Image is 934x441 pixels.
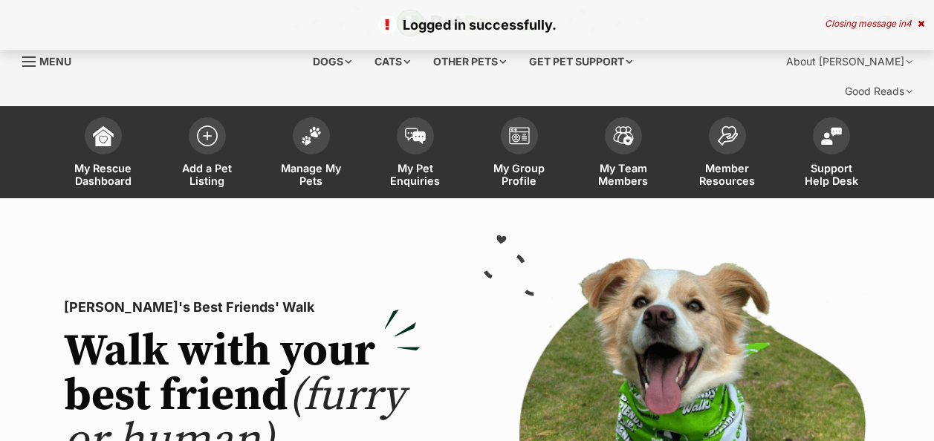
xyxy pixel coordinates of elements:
span: My Rescue Dashboard [70,162,137,187]
a: Support Help Desk [779,110,883,198]
a: My Group Profile [467,110,571,198]
a: My Rescue Dashboard [51,110,155,198]
img: group-profile-icon-3fa3cf56718a62981997c0bc7e787c4b2cf8bcc04b72c1350f741eb67cf2f40e.svg [509,127,530,145]
span: Support Help Desk [798,162,865,187]
span: Menu [39,55,71,68]
img: add-pet-listing-icon-0afa8454b4691262ce3f59096e99ab1cd57d4a30225e0717b998d2c9b9846f56.svg [197,125,218,146]
img: manage-my-pets-icon-02211641906a0b7f246fdf0571729dbe1e7629f14944591b6c1af311fb30b64b.svg [301,126,322,146]
a: Member Resources [675,110,779,198]
a: Menu [22,47,82,73]
span: My Pet Enquiries [382,162,449,187]
span: Member Resources [694,162,761,187]
div: Get pet support [519,47,643,76]
div: Other pets [423,47,516,76]
img: dashboard-icon-eb2f2d2d3e046f16d808141f083e7271f6b2e854fb5c12c21221c1fb7104beca.svg [93,125,114,146]
div: Dogs [302,47,362,76]
img: help-desk-icon-fdf02630f3aa405de69fd3d07c3f3aa587a6932b1a1747fa1d2bba05be0121f9.svg [821,127,842,145]
a: My Team Members [571,110,675,198]
div: Cats [364,47,421,76]
p: [PERSON_NAME]'s Best Friends' Walk [64,297,421,318]
span: My Team Members [590,162,657,187]
div: Good Reads [834,76,923,106]
img: pet-enquiries-icon-7e3ad2cf08bfb03b45e93fb7055b45f3efa6380592205ae92323e6603595dc1f.svg [405,128,426,144]
img: member-resources-icon-8e73f808a243e03378d46382f2149f9095a855e16c252ad45f914b54edf8863c.svg [717,125,738,146]
img: team-members-icon-5396bd8760b3fe7c0b43da4ab00e1e3bb1a5d9ba89233759b79545d2d3fc5d0d.svg [613,126,634,146]
a: My Pet Enquiries [363,110,467,198]
div: About [PERSON_NAME] [776,47,923,76]
span: Manage My Pets [278,162,345,187]
span: My Group Profile [486,162,553,187]
a: Manage My Pets [259,110,363,198]
a: Add a Pet Listing [155,110,259,198]
span: Add a Pet Listing [174,162,241,187]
